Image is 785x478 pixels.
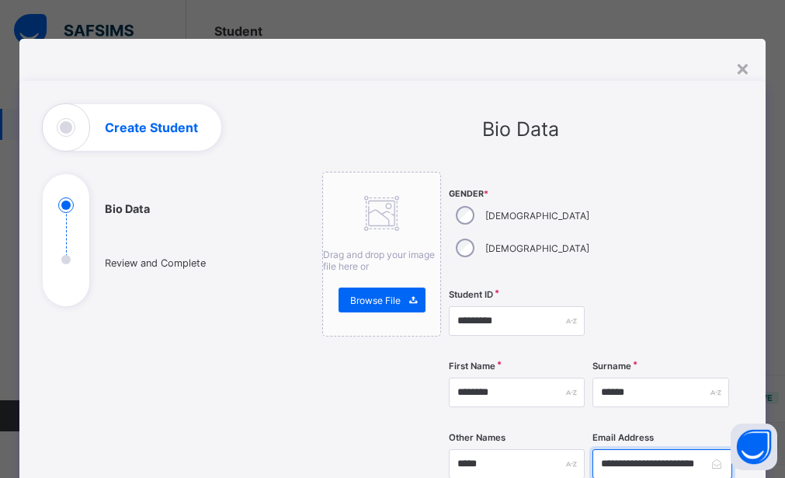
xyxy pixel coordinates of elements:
label: [DEMOGRAPHIC_DATA] [485,210,589,222]
span: Bio Data [482,117,559,141]
button: Open asap [731,424,777,470]
label: First Name [449,361,495,372]
span: Drag and drop your image file here or [323,249,435,272]
span: Gender [449,189,585,199]
label: Other Names [449,432,505,443]
label: Surname [592,361,631,372]
label: Student ID [449,289,493,300]
div: × [735,54,750,81]
label: [DEMOGRAPHIC_DATA] [485,242,589,254]
span: Browse File [350,295,401,306]
label: Email Address [592,432,654,443]
div: Drag and drop your image file here orBrowse File [322,172,441,337]
h1: Create Student [105,121,198,134]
